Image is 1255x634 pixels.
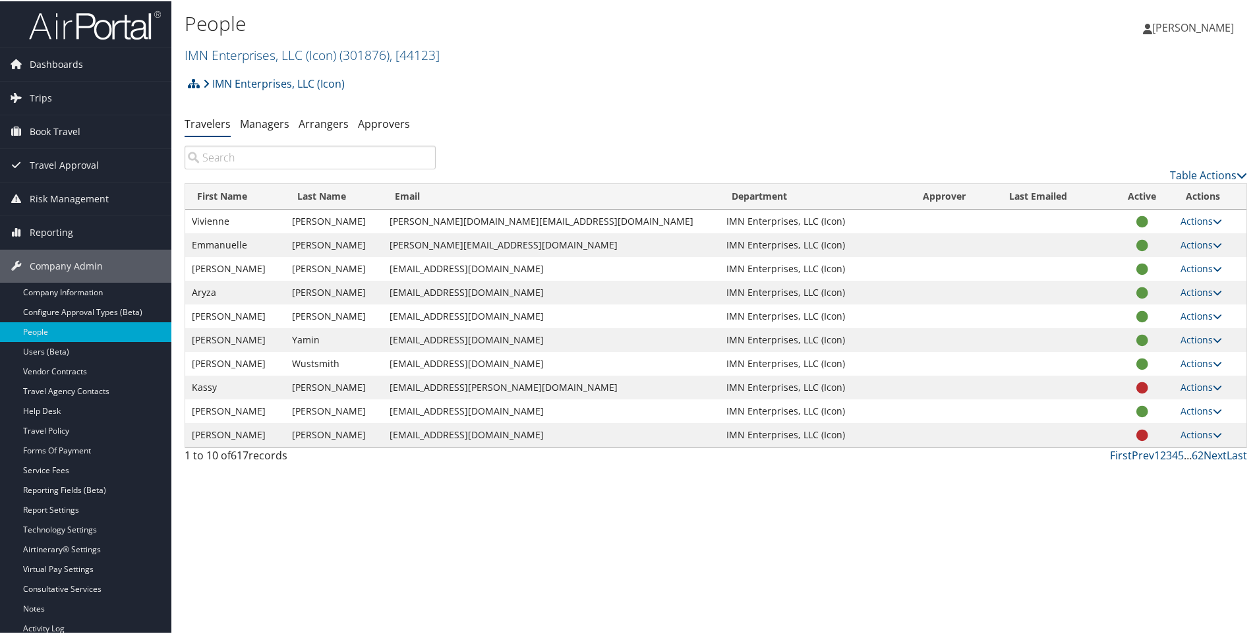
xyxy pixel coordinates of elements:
[339,45,390,63] span: ( 301876 )
[231,447,248,461] span: 617
[30,47,83,80] span: Dashboards
[720,303,911,327] td: IMN Enterprises, LLC (Icon)
[383,208,719,232] td: [PERSON_NAME][DOMAIN_NAME][EMAIL_ADDRESS][DOMAIN_NAME]
[185,279,285,303] td: Aryza
[720,256,911,279] td: IMN Enterprises, LLC (Icon)
[1111,183,1174,208] th: Active: activate to sort column ascending
[1110,447,1132,461] a: First
[720,232,911,256] td: IMN Enterprises, LLC (Icon)
[1184,447,1192,461] span: …
[185,232,285,256] td: Emmanuelle
[383,374,719,398] td: [EMAIL_ADDRESS][PERSON_NAME][DOMAIN_NAME]
[720,279,911,303] td: IMN Enterprises, LLC (Icon)
[185,374,285,398] td: Kassy
[383,351,719,374] td: [EMAIL_ADDRESS][DOMAIN_NAME]
[30,148,99,181] span: Travel Approval
[390,45,440,63] span: , [ 44123 ]
[720,183,911,208] th: Department: activate to sort column ascending
[285,303,384,327] td: [PERSON_NAME]
[1143,7,1247,46] a: [PERSON_NAME]
[720,351,911,374] td: IMN Enterprises, LLC (Icon)
[383,422,719,446] td: [EMAIL_ADDRESS][DOMAIN_NAME]
[1166,447,1172,461] a: 3
[285,374,384,398] td: [PERSON_NAME]
[1174,183,1246,208] th: Actions
[185,144,436,168] input: Search
[1181,332,1222,345] a: Actions
[720,208,911,232] td: IMN Enterprises, LLC (Icon)
[185,398,285,422] td: [PERSON_NAME]
[383,279,719,303] td: [EMAIL_ADDRESS][DOMAIN_NAME]
[30,215,73,248] span: Reporting
[285,256,384,279] td: [PERSON_NAME]
[203,69,345,96] a: IMN Enterprises, LLC (Icon)
[1181,380,1222,392] a: Actions
[1204,447,1227,461] a: Next
[1170,167,1247,181] a: Table Actions
[185,208,285,232] td: Vivienne
[1172,447,1178,461] a: 4
[1132,447,1154,461] a: Prev
[1181,214,1222,226] a: Actions
[1152,19,1234,34] span: [PERSON_NAME]
[185,422,285,446] td: [PERSON_NAME]
[1154,447,1160,461] a: 1
[1178,447,1184,461] a: 5
[383,303,719,327] td: [EMAIL_ADDRESS][DOMAIN_NAME]
[185,303,285,327] td: [PERSON_NAME]
[185,256,285,279] td: [PERSON_NAME]
[1192,447,1204,461] a: 62
[720,327,911,351] td: IMN Enterprises, LLC (Icon)
[30,80,52,113] span: Trips
[911,183,998,208] th: Approver
[30,248,103,281] span: Company Admin
[1160,447,1166,461] a: 2
[185,183,285,208] th: First Name: activate to sort column ascending
[383,327,719,351] td: [EMAIL_ADDRESS][DOMAIN_NAME]
[997,183,1111,208] th: Last Emailed: activate to sort column ascending
[285,327,384,351] td: Yamin
[720,374,911,398] td: IMN Enterprises, LLC (Icon)
[185,115,231,130] a: Travelers
[383,398,719,422] td: [EMAIL_ADDRESS][DOMAIN_NAME]
[285,232,384,256] td: [PERSON_NAME]
[383,183,719,208] th: Email: activate to sort column ascending
[285,398,384,422] td: [PERSON_NAME]
[1181,427,1222,440] a: Actions
[285,183,384,208] th: Last Name: activate to sort column ascending
[285,279,384,303] td: [PERSON_NAME]
[1181,237,1222,250] a: Actions
[185,9,893,36] h1: People
[185,45,440,63] a: IMN Enterprises, LLC (Icon)
[1227,447,1247,461] a: Last
[720,422,911,446] td: IMN Enterprises, LLC (Icon)
[240,115,289,130] a: Managers
[1181,356,1222,368] a: Actions
[1181,403,1222,416] a: Actions
[1181,261,1222,274] a: Actions
[1181,308,1222,321] a: Actions
[358,115,410,130] a: Approvers
[285,208,384,232] td: [PERSON_NAME]
[185,351,285,374] td: [PERSON_NAME]
[285,422,384,446] td: [PERSON_NAME]
[383,232,719,256] td: [PERSON_NAME][EMAIL_ADDRESS][DOMAIN_NAME]
[29,9,161,40] img: airportal-logo.png
[30,114,80,147] span: Book Travel
[383,256,719,279] td: [EMAIL_ADDRESS][DOMAIN_NAME]
[30,181,109,214] span: Risk Management
[285,351,384,374] td: Wustsmith
[185,327,285,351] td: [PERSON_NAME]
[185,446,436,469] div: 1 to 10 of records
[1181,285,1222,297] a: Actions
[299,115,349,130] a: Arrangers
[720,398,911,422] td: IMN Enterprises, LLC (Icon)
